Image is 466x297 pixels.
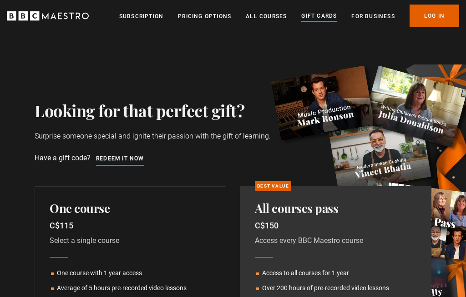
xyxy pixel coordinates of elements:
[178,12,231,21] a: Pricing Options
[50,219,211,232] p: C$115
[255,235,416,246] p: Access every BBC Maestro course
[301,11,337,21] a: Gift Cards
[50,283,211,293] li: Average of 5 hours pre-recorded video lessons
[119,5,459,27] nav: Primary
[410,5,459,27] a: Log In
[255,181,291,191] p: Best Value
[351,12,395,21] a: For business
[50,268,211,278] li: One course with 1 year access
[50,201,211,216] h2: One course
[35,131,273,142] p: Surprise someone special and ignite their passion with the gift of learning.
[255,268,416,278] li: Access to all courses for 1 year
[246,12,287,21] a: All Courses
[255,219,416,232] p: C$150
[35,101,431,120] h1: Looking for that perfect gift?
[119,12,163,21] a: Subscription
[7,9,89,23] svg: BBC Maestro
[255,201,416,216] h2: All courses pass
[35,153,144,162] span: Have a gift code?
[96,154,144,164] a: Redeem it now
[255,283,416,293] li: Over 200 hours of pre-recorded video lessons
[50,235,211,246] p: Select a single course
